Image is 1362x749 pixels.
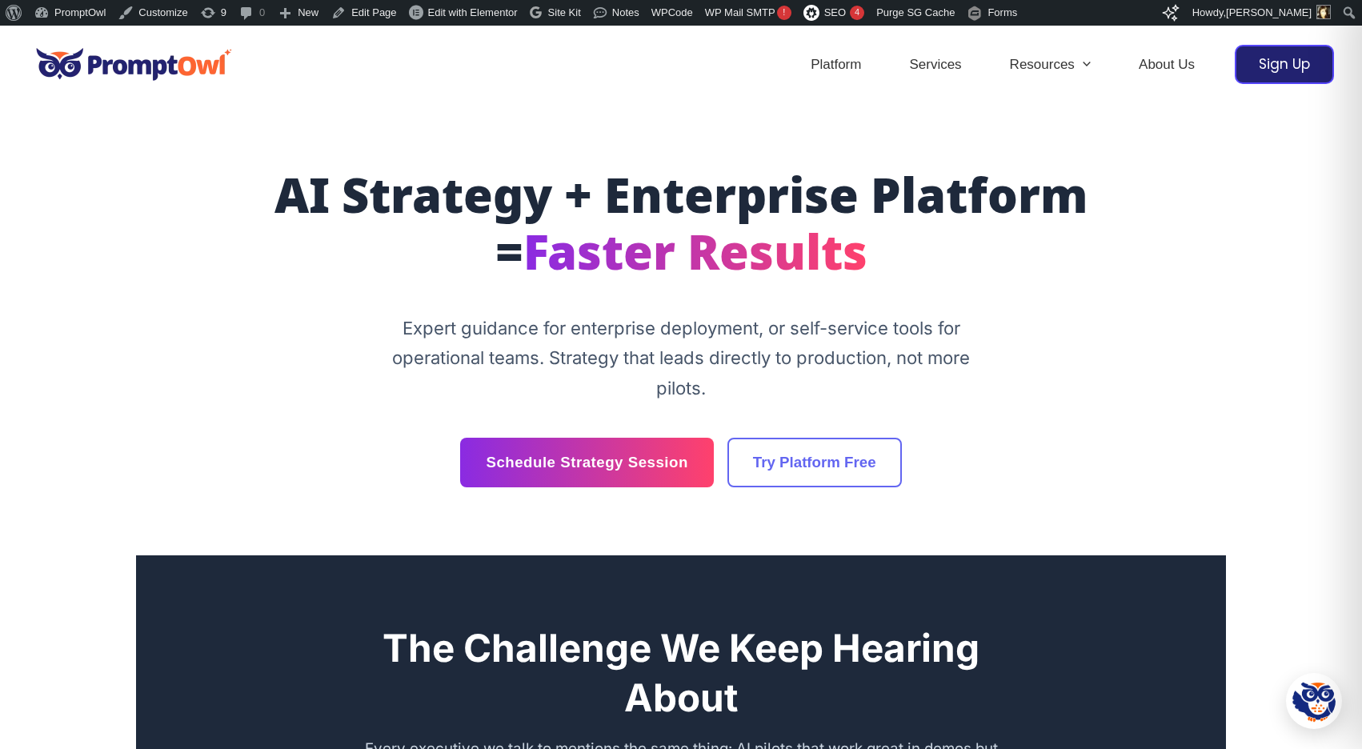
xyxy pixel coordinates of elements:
h1: AI Strategy + Enterprise Platform = [228,172,1134,286]
nav: Site Navigation: Header [787,37,1219,93]
div: 4 [850,6,864,20]
h2: The Challenge We Keep Hearing About [361,623,1001,723]
p: Expert guidance for enterprise deployment, or self-service tools for operational teams. Strategy ... [381,314,981,404]
span: Edit with Elementor [428,6,518,18]
a: About Us [1115,37,1219,93]
img: Hootie - PromptOwl AI Assistant [1292,679,1336,723]
span: [PERSON_NAME] [1226,6,1312,18]
a: Platform [787,37,885,93]
span: Site Kit [548,6,581,18]
a: ResourcesMenu Toggle [986,37,1115,93]
span: Menu Toggle [1075,37,1091,93]
span: ! [777,6,791,20]
span: Faster Results [523,226,867,288]
span: SEO [824,6,846,18]
a: Services [885,37,985,93]
a: Schedule Strategy Session [460,438,713,487]
a: Try Platform Free [727,438,902,487]
a: Sign Up [1235,45,1334,84]
img: promptowl.ai logo [28,37,240,92]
